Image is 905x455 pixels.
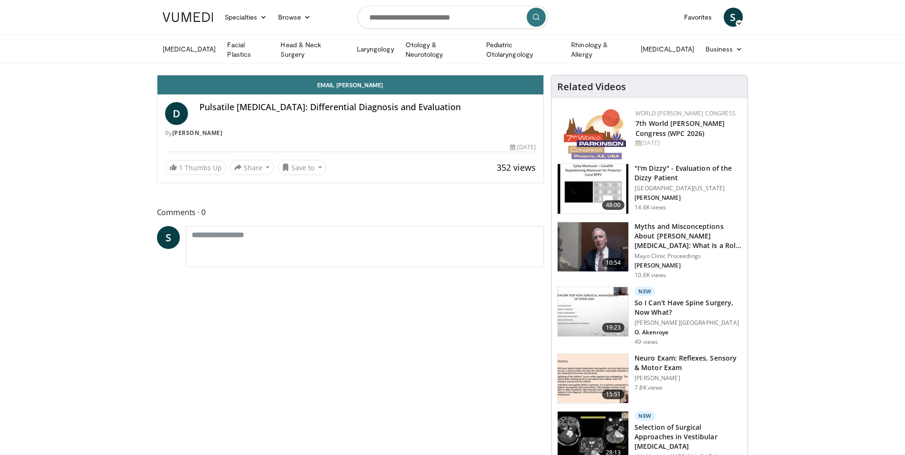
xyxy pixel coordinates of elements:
[635,262,742,269] p: [PERSON_NAME]
[678,8,718,27] a: Favorites
[602,200,625,210] span: 48:00
[400,40,480,59] a: Otology & Neurotology
[724,8,743,27] a: S
[635,411,655,421] p: New
[351,40,400,59] a: Laryngology
[558,287,628,337] img: c4373fc0-6c06-41b5-9b74-66e3a29521fb.150x105_q85_crop-smart_upscale.jpg
[635,139,740,147] div: [DATE]
[635,164,742,183] h3: "I'm Dizzy" - Evaluation of the Dizzy Patient
[635,109,736,117] a: World [PERSON_NAME] Congress
[497,162,536,173] span: 352 views
[480,40,565,59] a: Pediatric Otolaryngology
[557,287,742,346] a: 19:23 New So I Can't Have Spine Surgery, Now What? [PERSON_NAME][GEOGRAPHIC_DATA] O. Akenroye 49 ...
[602,323,625,332] span: 19:23
[357,6,548,29] input: Search topics, interventions
[557,222,742,279] a: 10:54 Myths and Misconceptions About [PERSON_NAME][MEDICAL_DATA]: What Is a Role of … Mayo Clinic...
[635,329,742,336] p: O. Akenroye
[558,354,628,403] img: 753da4cb-3b14-444c-bcba-8067373a650d.150x105_q85_crop-smart_upscale.jpg
[163,12,213,22] img: VuMedi Logo
[165,160,226,175] a: 1 Thumbs Up
[635,185,742,192] p: [GEOGRAPHIC_DATA][US_STATE]
[557,353,742,404] a: 15:51 Neuro Exam: Reflexes, Sensory & Motor Exam [PERSON_NAME] 7.8K views
[635,119,725,138] a: 7th World [PERSON_NAME] Congress (WPC 2026)
[157,206,544,218] span: Comments 0
[635,204,666,211] p: 14.6K views
[272,8,316,27] a: Browse
[510,143,536,152] div: [DATE]
[165,102,188,125] a: D
[558,164,628,214] img: 5373e1fe-18ae-47e7-ad82-0c604b173657.150x105_q85_crop-smart_upscale.jpg
[602,258,625,268] span: 10:54
[199,102,536,113] h4: Pulsatile [MEDICAL_DATA]: Differential Diagnosis and Evaluation
[635,319,742,327] p: [PERSON_NAME][GEOGRAPHIC_DATA]
[278,160,326,175] button: Save to
[602,390,625,399] span: 15:51
[635,222,742,250] h3: Myths and Misconceptions About [PERSON_NAME][MEDICAL_DATA]: What Is a Role of …
[557,81,626,93] h4: Related Videos
[635,298,742,317] h3: So I Can't Have Spine Surgery, Now What?
[157,226,180,249] a: S
[565,40,635,59] a: Rhinology & Allergy
[700,40,749,59] a: Business
[635,287,655,296] p: New
[635,252,742,260] p: Mayo Clinic Proceedings
[557,164,742,214] a: 48:00 "I'm Dizzy" - Evaluation of the Dizzy Patient [GEOGRAPHIC_DATA][US_STATE] [PERSON_NAME] 14....
[172,129,223,137] a: [PERSON_NAME]
[221,40,275,59] a: Facial Plastics
[635,374,742,382] p: [PERSON_NAME]
[157,40,222,59] a: [MEDICAL_DATA]
[635,423,742,451] h3: Selection of Surgical Approaches in Vestibular [MEDICAL_DATA]
[635,271,666,279] p: 10.6K views
[275,40,351,59] a: Head & Neck Surgery
[157,75,544,94] a: Email [PERSON_NAME]
[558,222,628,272] img: dd4ea4d2-548e-40e2-8487-b77733a70694.150x105_q85_crop-smart_upscale.jpg
[219,8,273,27] a: Specialties
[165,129,536,137] div: By
[635,353,742,372] h3: Neuro Exam: Reflexes, Sensory & Motor Exam
[179,163,183,172] span: 1
[564,109,626,159] img: 16fe1da8-a9a0-4f15-bd45-1dd1acf19c34.png.150x105_q85_autocrop_double_scale_upscale_version-0.2.png
[635,384,663,392] p: 7.8K views
[635,194,742,202] p: [PERSON_NAME]
[230,160,274,175] button: Share
[635,40,700,59] a: [MEDICAL_DATA]
[635,338,658,346] p: 49 views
